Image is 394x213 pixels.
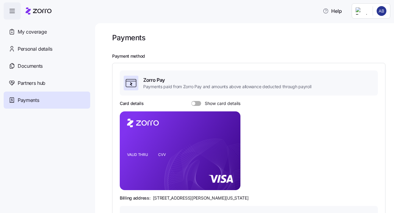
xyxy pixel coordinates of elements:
[356,7,368,15] img: Employer logo
[18,45,52,53] span: Personal details
[120,195,151,201] span: Billing address:
[4,57,90,74] a: Documents
[4,92,90,109] a: Payments
[18,62,43,70] span: Documents
[4,40,90,57] a: Personal details
[158,152,166,157] tspan: CVV
[112,53,385,59] h2: Payment method
[18,96,39,104] span: Payments
[4,23,90,40] a: My coverage
[120,100,144,106] h3: Card details
[18,28,47,36] span: My coverage
[143,76,311,84] span: Zorro Pay
[18,79,45,87] span: Partners hub
[318,5,347,17] button: Help
[153,195,249,201] span: [STREET_ADDRESS][PERSON_NAME][US_STATE]
[323,7,342,15] span: Help
[201,101,240,106] span: Show card details
[143,84,311,90] span: Payments paid from Zorro Pay and amounts above allowance deducted through payroll
[127,152,148,157] tspan: VALID THRU
[112,33,145,42] h1: Payments
[4,74,90,92] a: Partners hub
[377,6,386,16] img: 4ea88503b392467ac832a7af8db086d9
